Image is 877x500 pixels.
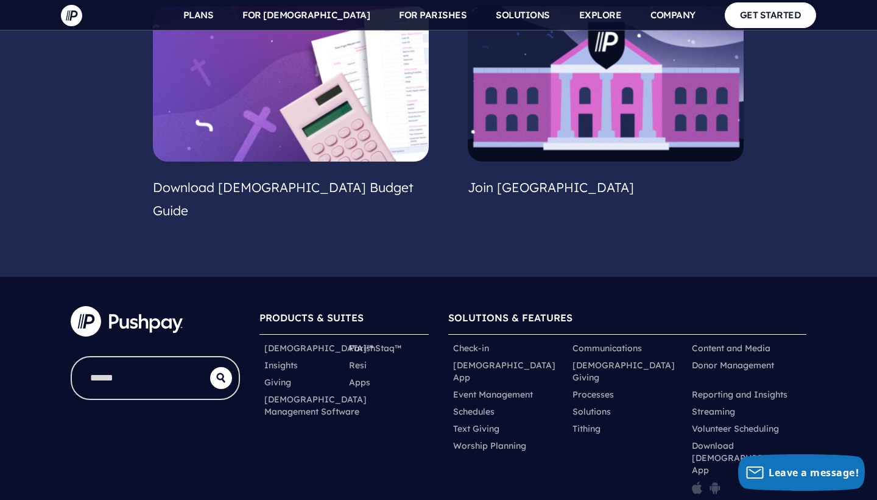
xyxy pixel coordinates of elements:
a: [DEMOGRAPHIC_DATA] App [453,359,563,384]
a: Tithing [572,423,601,435]
a: Content and Media [692,342,770,354]
a: [DEMOGRAPHIC_DATA] Giving [572,359,682,384]
a: Event Management [453,388,533,401]
a: Giving [264,376,291,388]
a: Text Giving [453,423,499,435]
a: Check-in [453,342,489,354]
a: ParishStaq™ [349,342,401,354]
img: pp_icon_gplay.png [710,481,720,495]
a: GET STARTED [725,2,817,27]
a: Resi [349,359,367,371]
img: pp_icon_appstore.png [692,481,702,495]
a: [DEMOGRAPHIC_DATA] Management Software [264,393,367,418]
a: Donor Management [692,359,774,371]
button: Leave a message! [738,454,865,491]
a: [DEMOGRAPHIC_DATA]™ [264,342,373,354]
a: Join [GEOGRAPHIC_DATA] [468,179,634,195]
a: Download [DEMOGRAPHIC_DATA] Budget Guide [153,179,414,218]
a: Streaming [692,405,735,418]
a: Volunteer Scheduling [692,423,779,435]
h6: PRODUCTS & SUITES [259,306,429,335]
a: Insights [264,359,298,371]
span: Leave a message! [769,466,859,479]
a: Reporting and Insights [692,388,787,401]
a: Processes [572,388,614,401]
a: Schedules [453,405,495,418]
a: Solutions [572,405,611,418]
a: Communications [572,342,642,354]
h6: SOLUTIONS & FEATURES [448,306,806,335]
a: Apps [349,376,370,388]
a: Worship Planning [453,440,526,452]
